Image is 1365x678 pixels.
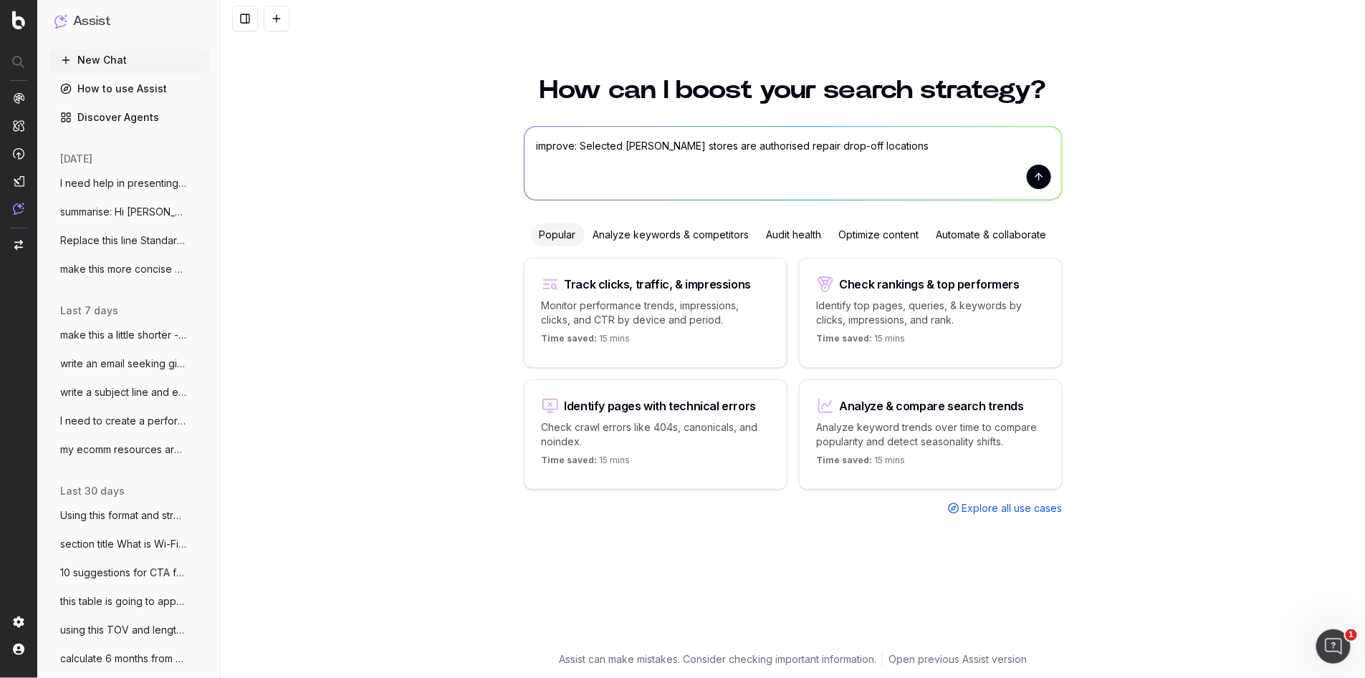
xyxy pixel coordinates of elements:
[60,508,186,523] span: Using this format and structure and tone
[60,414,186,428] span: I need to create a performance review sc
[60,262,186,276] span: make this more concise and clear: Hi Mar
[49,172,209,195] button: I need help in presenting the issues I a
[49,647,209,670] button: calculate 6 months from [DATE]
[565,400,757,412] div: Identify pages with technical errors
[49,324,209,347] button: make this a little shorter - Before brin
[1316,629,1351,664] iframe: Intercom live chat
[60,537,186,551] span: section title What is Wi-Fi 7? Wi-Fi 7 (
[542,455,631,472] p: 15 mins
[542,299,770,327] p: Monitor performance trends, impressions, clicks, and CTR by device and period.
[60,304,118,318] span: last 7 days
[542,333,631,350] p: 15 mins
[928,223,1055,246] div: Automate & collaborate
[889,652,1027,667] a: Open previous Assist version
[817,333,873,344] span: Time saved:
[542,420,770,449] p: Check crawl errors like 404s, canonicals, and noindex.
[49,106,209,129] a: Discover Agents
[49,352,209,375] button: write an email seeking giodance from HR:
[13,175,24,187] img: Studio
[49,77,209,100] a: How to use Assist
[13,203,24,215] img: Assist
[49,504,209,527] button: Using this format and structure and tone
[962,501,1063,515] span: Explore all use cases
[49,49,209,72] button: New Chat
[49,200,209,223] button: summarise: Hi [PERSON_NAME], Interesting feedba
[54,14,67,28] img: Assist
[531,223,585,246] div: Popular
[49,229,209,252] button: Replace this line Standard delivery is a
[49,561,209,584] button: 10 suggestions for CTA for link to windo
[49,619,209,641] button: using this TOV and length: Cold snap? No
[49,438,209,461] button: my ecomm resources are thin. for big eve
[817,333,906,350] p: 15 mins
[840,279,1020,290] div: Check rankings & top performers
[524,77,1063,103] h1: How can I boost your search strategy?
[12,11,25,29] img: Botify logo
[830,223,928,246] div: Optimize content
[1346,629,1357,641] span: 1
[49,258,209,281] button: make this more concise and clear: Hi Mar
[948,501,1063,515] a: Explore all use cases
[13,644,24,655] img: My account
[60,328,186,342] span: make this a little shorter - Before brin
[73,11,110,32] h1: Assist
[13,616,24,628] img: Setting
[758,223,830,246] div: Audit health
[60,594,186,609] span: this table is going to appear on a [PERSON_NAME]
[60,442,186,457] span: my ecomm resources are thin. for big eve
[525,127,1062,200] textarea: improve: Selected [PERSON_NAME] stores are authorised repair drop-off locations
[60,176,186,190] span: I need help in presenting the issues I a
[60,623,186,637] span: using this TOV and length: Cold snap? No
[542,333,598,344] span: Time saved:
[840,400,1025,412] div: Analyze & compare search trends
[817,420,1045,449] p: Analyze keyword trends over time to compare popularity and detect seasonality shifts.
[817,455,873,465] span: Time saved:
[49,590,209,613] button: this table is going to appear on a [PERSON_NAME]
[817,455,906,472] p: 15 mins
[60,233,186,248] span: Replace this line Standard delivery is a
[585,223,758,246] div: Analyze keywords & competitors
[565,279,752,290] div: Track clicks, traffic, & impressions
[60,357,186,371] span: write an email seeking giodance from HR:
[60,652,186,666] span: calculate 6 months from [DATE]
[13,147,24,160] img: Activation
[60,205,186,219] span: summarise: Hi [PERSON_NAME], Interesting feedba
[13,92,24,104] img: Analytics
[559,652,876,667] p: Assist can make mistakes. Consider checking important information.
[542,455,598,465] span: Time saved:
[49,533,209,556] button: section title What is Wi-Fi 7? Wi-Fi 7 (
[54,11,203,32] button: Assist
[49,381,209,404] button: write a subject line and email to our se
[817,299,1045,327] p: Identify top pages, queries, & keywords by clicks, impressions, and rank.
[60,484,125,498] span: last 30 days
[14,240,23,250] img: Switch project
[13,120,24,132] img: Intelligence
[49,410,209,432] button: I need to create a performance review sc
[60,566,186,580] span: 10 suggestions for CTA for link to windo
[60,385,186,399] span: write a subject line and email to our se
[60,152,92,166] span: [DATE]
